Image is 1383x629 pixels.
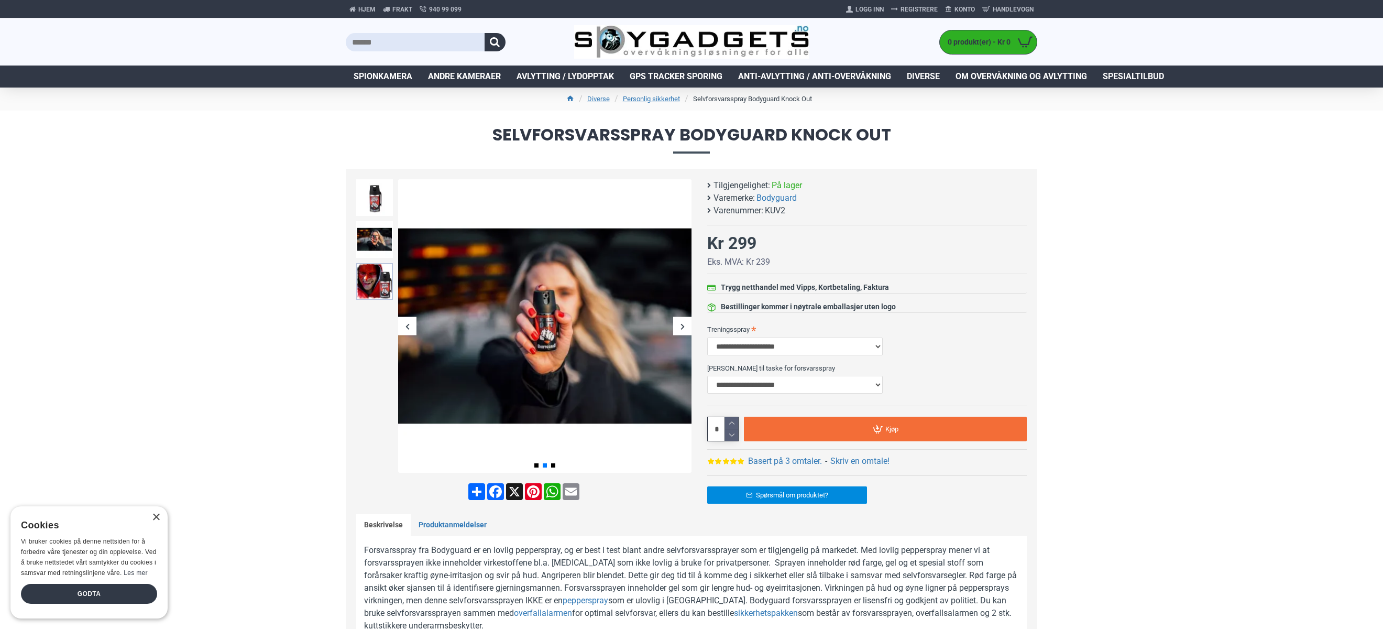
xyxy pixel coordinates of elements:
[707,486,867,504] a: Spørsmål om produktet?
[517,70,614,83] span: Avlytting / Lydopptak
[420,66,509,88] a: Andre kameraer
[772,179,802,192] span: På lager
[514,607,572,620] a: overfallalarmen
[505,483,524,500] a: X
[543,483,562,500] a: WhatsApp
[956,70,1087,83] span: Om overvåkning og avlytting
[509,66,622,88] a: Avlytting / Lydopptak
[721,301,896,312] div: Bestillinger kommer i nøytrale emballasjer uten logo
[392,5,412,14] span: Frakt
[346,66,420,88] a: Spionkamera
[587,94,610,104] a: Diverse
[124,569,147,577] a: Les mer, opens a new window
[356,221,393,258] img: Forsvarsspray - Lovlig Pepperspray - SpyGadgets.no
[356,179,393,216] img: Forsvarsspray - Lovlig Pepperspray - SpyGadgets.no
[429,5,462,14] span: 940 99 099
[993,5,1034,14] span: Handlevogn
[899,66,948,88] a: Diverse
[721,282,889,293] div: Trygg netthandel med Vipps, Kortbetaling, Faktura
[356,263,393,300] img: Forsvarsspray - Lovlig Pepperspray - SpyGadgets.no
[346,126,1037,153] span: Selvforsvarsspray Bodyguard Knock Out
[21,514,150,537] div: Cookies
[907,70,940,83] span: Diverse
[534,463,539,468] span: Go to slide 1
[21,584,157,604] div: Godta
[707,360,1027,376] label: [PERSON_NAME] til taske for forsvarsspray
[562,483,580,500] a: Email
[673,317,691,335] div: Next slide
[707,321,1027,338] label: Treningsspray
[411,514,495,536] a: Produktanmeldelser
[543,463,547,468] span: Go to slide 2
[730,66,899,88] a: Anti-avlytting / Anti-overvåkning
[734,607,798,620] a: sikkerhetspakken
[825,456,827,466] b: -
[954,5,975,14] span: Konto
[948,66,1095,88] a: Om overvåkning og avlytting
[887,1,941,18] a: Registrere
[940,30,1037,54] a: 0 produkt(er) - Kr 0
[356,514,411,536] a: Beskrivelse
[21,538,157,576] span: Vi bruker cookies på denne nettsiden for å forbedre våre tjenester og din opplevelse. Ved å bruke...
[901,5,938,14] span: Registrere
[940,37,1013,48] span: 0 produkt(er) - Kr 0
[152,514,160,522] div: Close
[748,455,822,468] a: Basert på 3 omtaler.
[830,455,890,468] a: Skriv en omtale!
[630,70,722,83] span: GPS Tracker Sporing
[574,25,809,59] img: SpyGadgets.no
[707,231,756,256] div: Kr 299
[885,426,898,432] span: Kjøp
[551,463,555,468] span: Go to slide 3
[623,94,680,104] a: Personlig sikkerhet
[1103,70,1164,83] span: Spesialtilbud
[486,483,505,500] a: Facebook
[738,70,891,83] span: Anti-avlytting / Anti-overvåkning
[563,594,608,607] a: pepperspray
[467,483,486,500] a: انشر
[714,179,770,192] b: Tilgjengelighet:
[842,1,887,18] a: Logg Inn
[1095,66,1172,88] a: Spesialtilbud
[524,483,543,500] a: Pinterest
[622,66,730,88] a: GPS Tracker Sporing
[358,5,376,14] span: Hjem
[855,5,884,14] span: Logg Inn
[398,179,691,473] img: Forsvarsspray - Lovlig Pepperspray - SpyGadgets.no
[714,204,763,217] b: Varenummer:
[354,70,412,83] span: Spionkamera
[765,204,785,217] span: KUV2
[714,192,755,204] b: Varemerke:
[941,1,979,18] a: Konto
[428,70,501,83] span: Andre kameraer
[756,192,797,204] a: Bodyguard
[979,1,1037,18] a: Handlevogn
[398,317,416,335] div: Previous slide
